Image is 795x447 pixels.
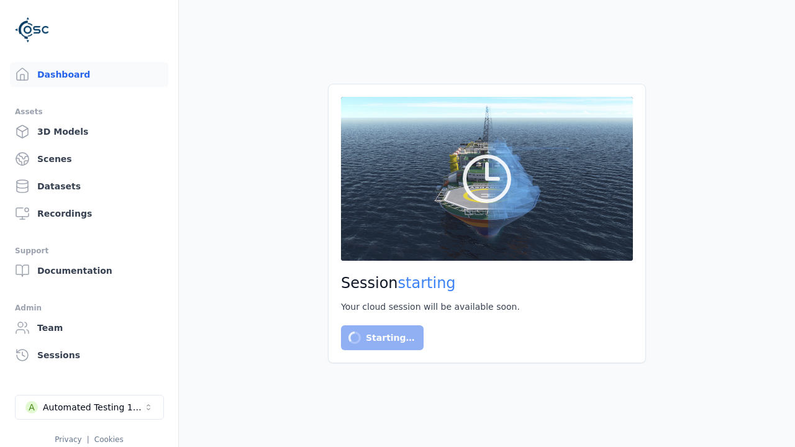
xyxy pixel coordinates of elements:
[10,343,168,368] a: Sessions
[10,62,168,87] a: Dashboard
[10,147,168,171] a: Scenes
[55,435,81,444] a: Privacy
[15,243,163,258] div: Support
[15,104,163,119] div: Assets
[10,174,168,199] a: Datasets
[43,401,143,413] div: Automated Testing 1 - Playwright
[398,274,456,292] span: starting
[10,119,168,144] a: 3D Models
[15,300,163,315] div: Admin
[341,273,633,293] h2: Session
[87,435,89,444] span: |
[341,325,424,350] button: Starting…
[10,201,168,226] a: Recordings
[10,258,168,283] a: Documentation
[341,300,633,313] div: Your cloud session will be available soon.
[15,12,50,47] img: Logo
[94,435,124,444] a: Cookies
[25,401,38,413] div: A
[15,395,164,420] button: Select a workspace
[10,315,168,340] a: Team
